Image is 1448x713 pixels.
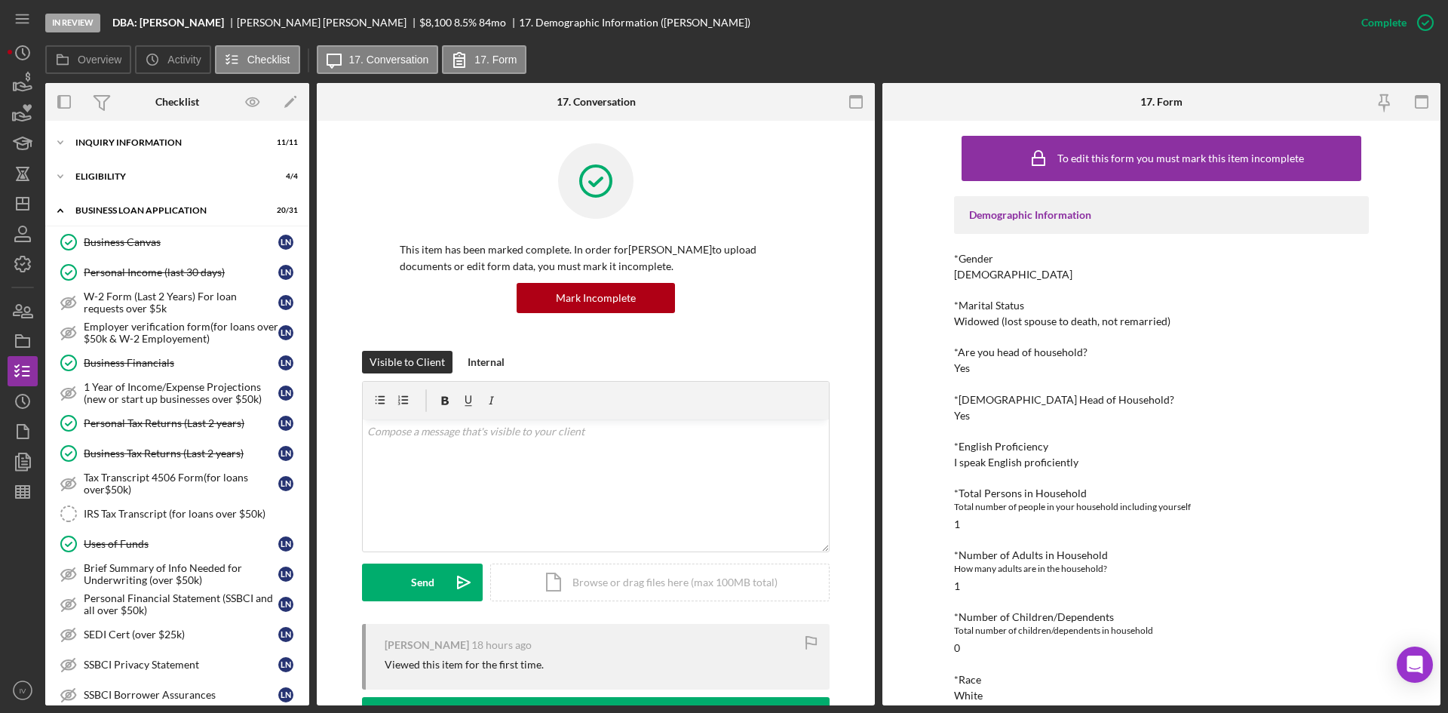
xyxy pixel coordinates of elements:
div: Viewed this item for the first time. [385,659,544,671]
button: IV [8,675,38,705]
div: Business Tax Returns (Last 2 years) [84,447,278,459]
div: 0 [954,642,960,654]
button: 17. Form [442,45,526,74]
label: 17. Form [474,54,517,66]
button: 17. Conversation [317,45,439,74]
div: 1 [954,518,960,530]
div: L N [278,657,293,672]
div: L N [278,687,293,702]
button: Visible to Client [362,351,452,373]
div: L N [278,386,293,401]
div: [PERSON_NAME] [385,639,469,651]
span: $8,100 [419,16,452,29]
div: L N [278,597,293,612]
div: 17. Demographic Information ([PERSON_NAME]) [519,17,750,29]
div: L N [278,235,293,250]
label: 17. Conversation [349,54,429,66]
a: W-2 Form (Last 2 Years) For loan requests over $5kLN [53,287,302,318]
div: Yes [954,410,970,422]
button: Overview [45,45,131,74]
div: Employer verification form(for loans over $50k & W-2 Employement) [84,321,278,345]
a: Uses of FundsLN [53,529,302,559]
div: 1 [954,580,960,592]
div: *Gender [954,253,1369,265]
a: Personal Income (last 30 days)LN [53,257,302,287]
label: Activity [167,54,201,66]
a: Tax Transcript 4506 Form(for loans over$50k)LN [53,469,302,499]
p: This item has been marked complete. In order for [PERSON_NAME] to upload documents or edit form d... [400,241,792,275]
div: Brief Summary of Info Needed for Underwriting (over $50k) [84,562,278,586]
div: 8.5 % [454,17,477,29]
div: IRS Tax Transcript (for loans over $50k) [84,508,301,520]
div: L N [278,295,293,310]
a: Business CanvasLN [53,227,302,257]
div: Personal Income (last 30 days) [84,266,278,278]
b: DBA: [PERSON_NAME] [112,17,224,29]
div: 4 / 4 [271,172,298,181]
a: Personal Tax Returns (Last 2 years)LN [53,408,302,438]
div: Complete [1361,8,1407,38]
a: Brief Summary of Info Needed for Underwriting (over $50k)LN [53,559,302,589]
div: L N [278,476,293,491]
div: Personal Tax Returns (Last 2 years) [84,417,278,429]
div: 11 / 11 [271,138,298,147]
div: ELIGIBILITY [75,172,260,181]
div: *Number of Adults in Household [954,549,1369,561]
label: Overview [78,54,121,66]
div: Internal [468,351,505,373]
div: 84 mo [479,17,506,29]
div: *Total Persons in Household [954,487,1369,499]
div: BUSINESS LOAN APPLICATION [75,206,260,215]
div: *Race [954,674,1369,686]
div: Business Financials [84,357,278,369]
div: White [954,690,983,702]
div: [PERSON_NAME] [PERSON_NAME] [237,17,419,29]
div: L N [278,567,293,582]
a: IRS Tax Transcript (for loans over $50k) [53,499,302,529]
a: Employer verification form(for loans over $50k & W-2 Employement)LN [53,318,302,348]
div: L N [278,416,293,431]
div: [DEMOGRAPHIC_DATA] [954,269,1072,281]
div: Yes [954,362,970,374]
div: 20 / 31 [271,206,298,215]
a: Personal Financial Statement (SSBCI and all over $50k)LN [53,589,302,619]
button: Send [362,564,483,601]
div: SSBCI Borrower Assurances [84,689,278,701]
div: 17. Form [1140,96,1183,108]
div: SEDI Cert (over $25k) [84,628,278,641]
div: Open Intercom Messenger [1397,647,1433,683]
button: Activity [135,45,210,74]
div: *Marital Status [954,300,1369,312]
div: L N [278,536,293,552]
div: L N [278,355,293,370]
div: Uses of Funds [84,538,278,550]
div: *Number of Children/Dependents [954,611,1369,623]
button: Mark Incomplete [517,283,675,313]
div: Total number of children/dependents in household [954,623,1369,638]
a: SEDI Cert (over $25k)LN [53,619,302,650]
a: Business FinancialsLN [53,348,302,378]
div: Demographic Information [969,209,1354,221]
a: Business Tax Returns (Last 2 years)LN [53,438,302,469]
div: SSBCI Privacy Statement [84,659,278,671]
div: *[DEMOGRAPHIC_DATA] Head of Household? [954,394,1369,406]
div: To edit this form you must mark this item incomplete [1057,152,1304,164]
div: Checklist [155,96,199,108]
div: I speak English proficiently [954,456,1078,469]
div: Business Canvas [84,236,278,248]
div: *Are you head of household? [954,346,1369,358]
div: INQUIRY INFORMATION [75,138,260,147]
div: Personal Financial Statement (SSBCI and all over $50k) [84,592,278,616]
button: Internal [460,351,512,373]
div: *English Proficiency [954,441,1369,453]
a: SSBCI Privacy StatementLN [53,650,302,680]
text: IV [19,687,26,695]
div: L N [278,265,293,280]
button: Complete [1346,8,1440,38]
div: 17. Conversation [557,96,636,108]
div: Widowed (lost spouse to death, not remarried) [954,315,1170,327]
button: Checklist [215,45,300,74]
div: Mark Incomplete [556,283,636,313]
div: L N [278,446,293,461]
div: Visible to Client [370,351,445,373]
